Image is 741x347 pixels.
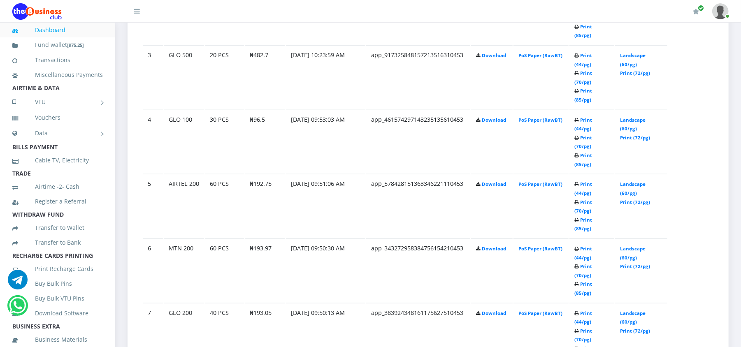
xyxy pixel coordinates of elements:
[574,217,592,232] a: Print (85/pg)
[366,238,470,302] td: app_343272958384756154210453
[9,302,26,315] a: Chat for support
[69,42,82,48] b: 975.25
[12,92,103,112] a: VTU
[245,238,285,302] td: ₦193.97
[518,117,562,123] a: PoS Paper (RawBT)
[482,52,506,58] a: Download
[12,274,103,293] a: Buy Bulk Pins
[8,276,28,289] a: Chat for support
[574,263,592,278] a: Print (70/pg)
[12,177,103,196] a: Airtime -2- Cash
[12,65,103,84] a: Miscellaneous Payments
[620,117,646,132] a: Landscape (60/pg)
[693,8,699,15] i: Renew/Upgrade Subscription
[164,110,204,173] td: GLO 100
[205,45,244,109] td: 20 PCS
[574,134,592,150] a: Print (70/pg)
[143,45,163,109] td: 3
[620,263,650,269] a: Print (72/pg)
[12,35,103,55] a: Fund wallet[975.25]
[482,310,506,316] a: Download
[12,151,103,170] a: Cable TV, Electricity
[164,174,204,238] td: AIRTEL 200
[12,21,103,39] a: Dashboard
[205,238,244,302] td: 60 PCS
[12,233,103,252] a: Transfer to Bank
[620,134,650,141] a: Print (72/pg)
[574,328,592,343] a: Print (70/pg)
[574,117,592,132] a: Print (44/pg)
[12,3,62,20] img: Logo
[205,174,244,238] td: 60 PCS
[286,174,365,238] td: [DATE] 09:51:06 AM
[67,42,84,48] small: [ ]
[712,3,729,19] img: User
[574,152,592,167] a: Print (85/pg)
[482,117,506,123] a: Download
[620,70,650,76] a: Print (72/pg)
[366,174,470,238] td: app_578428151363346221110453
[245,45,285,109] td: ₦482.7
[143,174,163,238] td: 5
[574,310,592,325] a: Print (44/pg)
[482,181,506,187] a: Download
[366,110,470,173] td: app_461574297143235135610453
[12,123,103,143] a: Data
[620,310,646,325] a: Landscape (60/pg)
[143,110,163,173] td: 4
[574,70,592,85] a: Print (70/pg)
[12,289,103,308] a: Buy Bulk VTU Pins
[143,238,163,302] td: 6
[12,218,103,237] a: Transfer to Wallet
[574,181,592,196] a: Print (44/pg)
[245,174,285,238] td: ₦192.75
[698,5,704,11] span: Renew/Upgrade Subscription
[12,51,103,69] a: Transactions
[620,52,646,67] a: Landscape (60/pg)
[620,245,646,261] a: Landscape (60/pg)
[518,52,562,58] a: PoS Paper (RawBT)
[164,45,204,109] td: GLO 500
[286,45,365,109] td: [DATE] 10:23:59 AM
[620,181,646,196] a: Landscape (60/pg)
[518,310,562,316] a: PoS Paper (RawBT)
[574,23,592,39] a: Print (85/pg)
[518,181,562,187] a: PoS Paper (RawBT)
[286,110,365,173] td: [DATE] 09:53:03 AM
[620,328,650,334] a: Print (72/pg)
[12,304,103,323] a: Download Software
[574,281,592,296] a: Print (85/pg)
[286,238,365,302] td: [DATE] 09:50:30 AM
[574,88,592,103] a: Print (85/pg)
[574,52,592,67] a: Print (44/pg)
[482,245,506,252] a: Download
[12,192,103,211] a: Register a Referral
[12,108,103,127] a: Vouchers
[245,110,285,173] td: ₦96.5
[164,238,204,302] td: MTN 200
[12,259,103,278] a: Print Recharge Cards
[518,245,562,252] a: PoS Paper (RawBT)
[574,199,592,214] a: Print (70/pg)
[366,45,470,109] td: app_917325848157213516310453
[205,110,244,173] td: 30 PCS
[574,245,592,261] a: Print (44/pg)
[620,199,650,205] a: Print (72/pg)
